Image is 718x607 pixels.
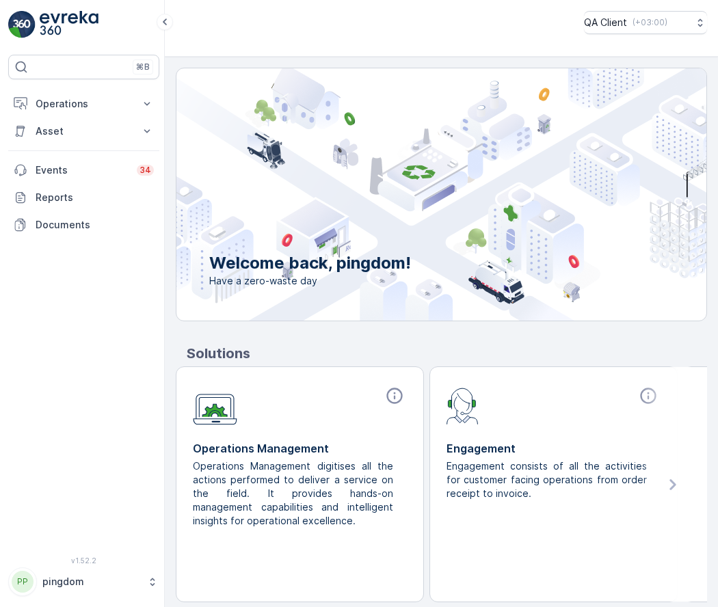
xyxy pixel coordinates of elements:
span: Have a zero-waste day [209,274,411,288]
img: logo_light-DOdMpM7g.png [40,11,98,38]
p: Operations [36,97,132,111]
button: PPpingdom [8,567,159,596]
p: pingdom [42,575,140,589]
p: ( +03:00 ) [633,17,667,28]
p: ⌘B [136,62,150,72]
span: v 1.52.2 [8,556,159,565]
div: PP [12,571,34,593]
p: Welcome back, pingdom! [209,252,411,274]
p: Reports [36,191,154,204]
p: QA Client [584,16,627,29]
img: module-icon [447,386,479,424]
p: Asset [36,124,132,138]
p: Operations Management digitises all the actions performed to deliver a service on the field. It p... [193,459,396,528]
p: Operations Management [193,440,407,457]
p: Engagement consists of all the activities for customer facing operations from order receipt to in... [447,459,650,500]
img: logo [8,11,36,38]
p: Solutions [187,343,707,364]
p: Engagement [447,440,661,457]
a: Events34 [8,157,159,184]
a: Documents [8,211,159,239]
p: 34 [139,165,151,176]
button: QA Client(+03:00) [584,11,707,34]
button: Operations [8,90,159,118]
img: module-icon [193,386,237,425]
p: Documents [36,218,154,232]
p: Events [36,163,129,177]
a: Reports [8,184,159,211]
button: Asset [8,118,159,145]
img: city illustration [115,68,706,321]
